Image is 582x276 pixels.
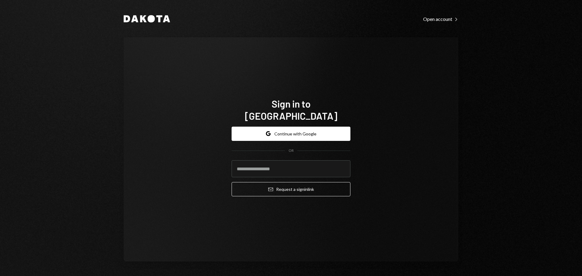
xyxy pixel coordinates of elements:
[232,182,350,196] button: Request a signinlink
[289,148,294,153] div: OR
[423,16,458,22] div: Open account
[232,98,350,122] h1: Sign in to [GEOGRAPHIC_DATA]
[423,15,458,22] a: Open account
[232,127,350,141] button: Continue with Google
